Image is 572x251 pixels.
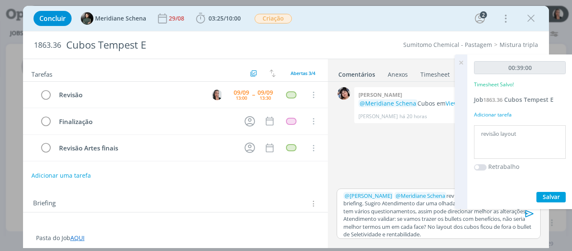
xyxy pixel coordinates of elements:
button: Salvar [536,192,566,202]
div: Anexos [388,70,408,79]
div: Finalização [56,116,237,127]
div: Revisão Artes finais [56,143,237,153]
span: Tarefas [31,68,52,78]
button: Concluir [33,11,72,26]
b: [PERSON_NAME] [358,91,402,98]
a: Job1863.36Cubos Tempest E [474,96,554,104]
span: / [224,14,226,22]
div: 29/08 [169,16,186,21]
div: Cubos Tempest E [63,35,325,55]
div: 2 [480,11,487,18]
div: Revisão [56,90,204,100]
span: 10:00 [226,14,241,22]
p: revisão do layout feita, ajustes no briefing. Sugiro Atendimento dar uma olhada antes de passar p... [343,192,533,238]
div: 13:30 [260,96,271,100]
a: Timesheet [420,67,450,79]
img: E [338,87,350,100]
span: @ [396,192,401,199]
span: Meridiane Schena [95,16,146,21]
button: 2 [473,12,487,25]
div: dialog [23,6,549,248]
p: Pasta do Job [36,234,315,242]
span: [PERSON_NAME] [345,192,392,199]
img: C [212,90,222,100]
span: Abertas 3/4 [291,70,315,76]
label: Retrabalho [488,162,519,171]
div: 13:00 [236,96,247,100]
p: Timesheet Salvo! [474,81,514,88]
span: Salvar [543,193,560,201]
span: 1863.36 [34,41,61,50]
div: Adicionar tarefa [474,111,566,119]
span: Concluir [39,15,66,22]
span: Cubos Tempest E [504,96,554,104]
button: 03:25/10:00 [194,12,243,25]
a: AQUI [70,234,85,242]
span: Criação [255,14,292,23]
button: Criação [254,13,292,24]
span: -- [252,92,255,98]
span: @Meridiane Schena [360,99,416,107]
div: 09/09 [258,90,273,96]
span: 03:25 [209,14,224,22]
img: arrow-down-up.svg [270,70,276,77]
span: Briefing [33,198,56,209]
a: Mistura tripla [500,41,538,49]
a: View [446,99,459,107]
span: @ [345,192,350,199]
p: [PERSON_NAME] [358,113,398,120]
span: Meridiane Schena [396,192,445,199]
a: Sumitomo Chemical - Pastagem [403,41,492,49]
div: 09/09 [234,90,249,96]
a: Comentários [338,67,376,79]
button: MMeridiane Schena [81,12,146,25]
button: C [211,88,223,101]
span: 1863.36 [483,96,502,104]
p: Cubos em . [358,99,535,108]
img: M [81,12,93,25]
span: há 20 horas [399,113,427,120]
button: Adicionar uma tarefa [31,168,91,183]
